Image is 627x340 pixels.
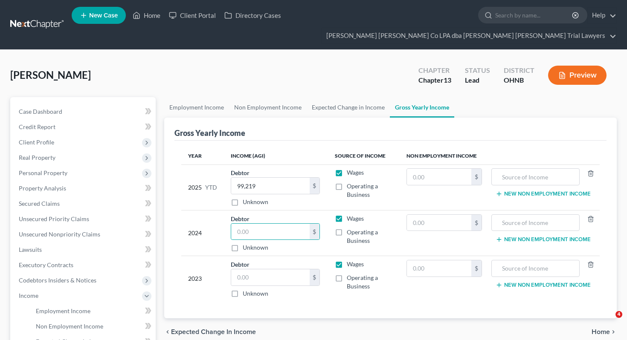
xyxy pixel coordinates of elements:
[610,328,617,335] i: chevron_right
[418,75,451,85] div: Chapter
[407,215,471,231] input: 0.00
[347,274,378,290] span: Operating a Business
[19,184,66,192] span: Property Analysis
[29,319,156,334] a: Non Employment Income
[19,277,96,284] span: Codebtors Insiders & Notices
[400,147,600,164] th: Non Employment Income
[407,260,471,277] input: 0.00
[188,260,217,298] div: 2023
[229,97,307,118] a: Non Employment Income
[181,147,224,164] th: Year
[19,169,67,176] span: Personal Property
[347,228,378,244] span: Operating a Business
[231,214,250,223] label: Debtor
[231,178,310,194] input: 0.00
[89,12,118,19] span: New Case
[496,260,575,277] input: Source of Income
[188,168,217,206] div: 2025
[188,214,217,252] div: 2024
[19,138,54,146] span: Client Profile
[496,169,575,185] input: Source of Income
[12,181,156,196] a: Property Analysis
[465,66,490,75] div: Status
[12,242,156,257] a: Lawsuits
[19,292,38,299] span: Income
[390,97,454,118] a: Gross Yearly Income
[592,328,617,335] button: Home chevron_right
[496,282,591,288] button: New Non Employment Income
[19,154,55,161] span: Real Property
[496,215,575,231] input: Source of Income
[164,328,171,335] i: chevron_left
[407,169,471,185] input: 0.00
[310,178,320,194] div: $
[444,76,451,84] span: 13
[164,97,229,118] a: Employment Income
[496,236,591,243] button: New Non Employment Income
[174,128,245,138] div: Gross Yearly Income
[12,211,156,227] a: Unsecured Priority Claims
[19,123,55,130] span: Credit Report
[36,307,90,314] span: Employment Income
[12,104,156,119] a: Case Dashboard
[12,119,156,135] a: Credit Report
[231,224,310,240] input: 0.00
[548,66,607,85] button: Preview
[224,147,328,164] th: Income (AGI)
[504,66,534,75] div: District
[19,231,100,238] span: Unsecured Nonpriority Claims
[231,168,250,177] label: Debtor
[471,260,482,277] div: $
[19,246,42,253] span: Lawsuits
[12,257,156,273] a: Executory Contracts
[347,260,364,268] span: Wages
[128,8,165,23] a: Home
[307,97,390,118] a: Expected Change in Income
[504,75,534,85] div: OHNB
[165,8,220,23] a: Client Portal
[205,183,217,192] span: YTD
[310,269,320,285] div: $
[310,224,320,240] div: $
[347,215,364,222] span: Wages
[12,196,156,211] a: Secured Claims
[36,323,103,330] span: Non Employment Income
[592,328,610,335] span: Home
[19,108,62,115] span: Case Dashboard
[164,328,256,335] button: chevron_left Expected Change in Income
[465,75,490,85] div: Lead
[347,169,364,176] span: Wages
[19,261,73,268] span: Executory Contracts
[615,311,622,318] span: 4
[347,182,378,198] span: Operating a Business
[588,8,616,23] a: Help
[471,169,482,185] div: $
[231,269,310,285] input: 0.00
[243,243,268,252] label: Unknown
[220,8,285,23] a: Directory Cases
[328,147,400,164] th: Source of Income
[495,7,573,23] input: Search by name...
[243,289,268,298] label: Unknown
[598,311,618,331] iframe: Intercom live chat
[322,28,616,43] a: [PERSON_NAME] [PERSON_NAME] Co LPA dba [PERSON_NAME] [PERSON_NAME] Trial Lawyers
[496,190,591,197] button: New Non Employment Income
[19,200,60,207] span: Secured Claims
[19,215,89,222] span: Unsecured Priority Claims
[243,198,268,206] label: Unknown
[12,227,156,242] a: Unsecured Nonpriority Claims
[231,260,250,269] label: Debtor
[29,303,156,319] a: Employment Income
[418,66,451,75] div: Chapter
[10,69,91,81] span: [PERSON_NAME]
[471,215,482,231] div: $
[171,328,256,335] span: Expected Change in Income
